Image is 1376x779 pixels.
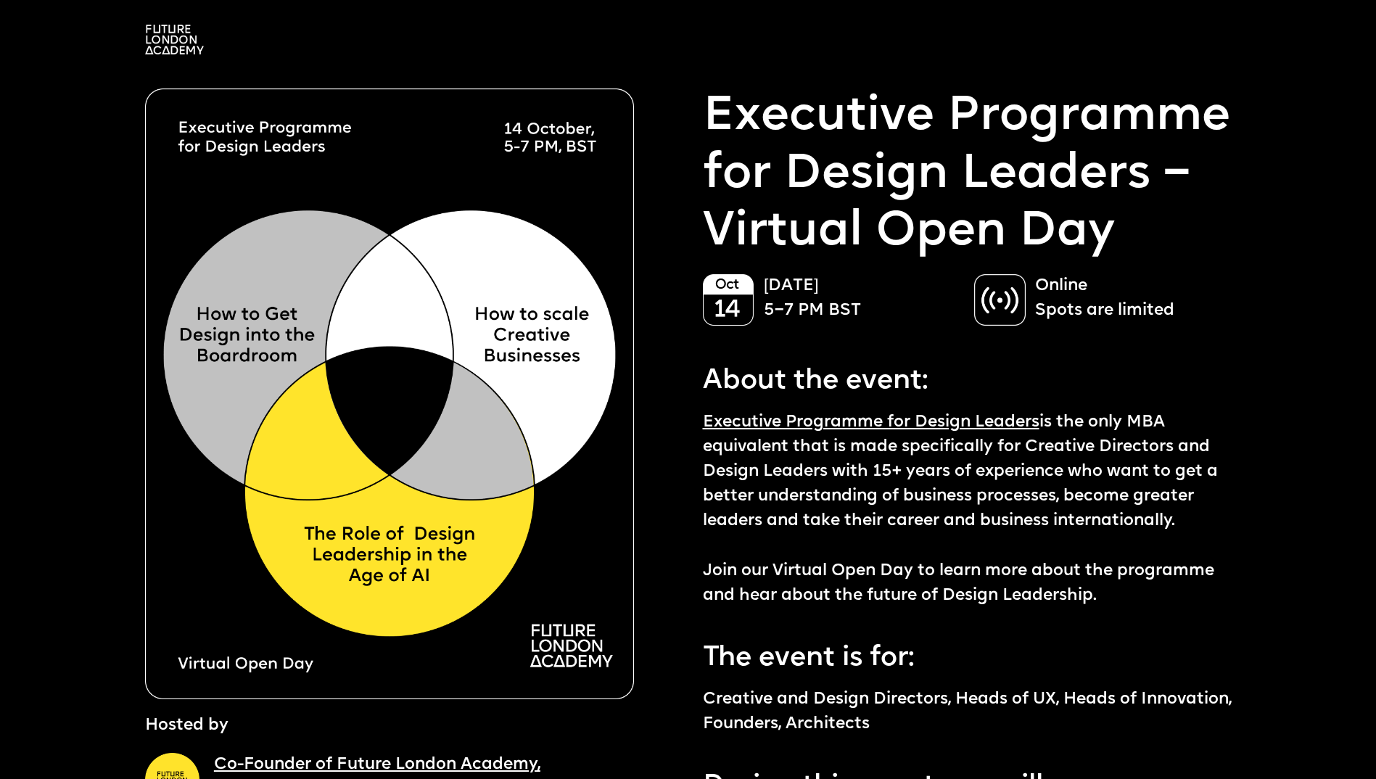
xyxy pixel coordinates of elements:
[703,411,1246,609] p: is the only MBA equivalent that is made specifically for Creative Directors and Design Leaders wi...
[703,353,1246,403] p: About the event:
[703,88,1246,262] p: Executive Programme for Design Leaders – Virtual Open Day
[764,274,960,323] p: [DATE] 5–7 PM BST
[1035,274,1231,323] p: Online Spots are limited
[145,25,204,54] img: A logo saying in 3 lines: Future London Academy
[145,714,228,738] p: Hosted by
[703,414,1039,431] a: Executive Programme for Design Leaders
[703,688,1246,737] p: Creative and Design Directors, Heads of UX, Heads of Innovation, Founders, Architects
[703,630,1246,680] p: The event is for:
